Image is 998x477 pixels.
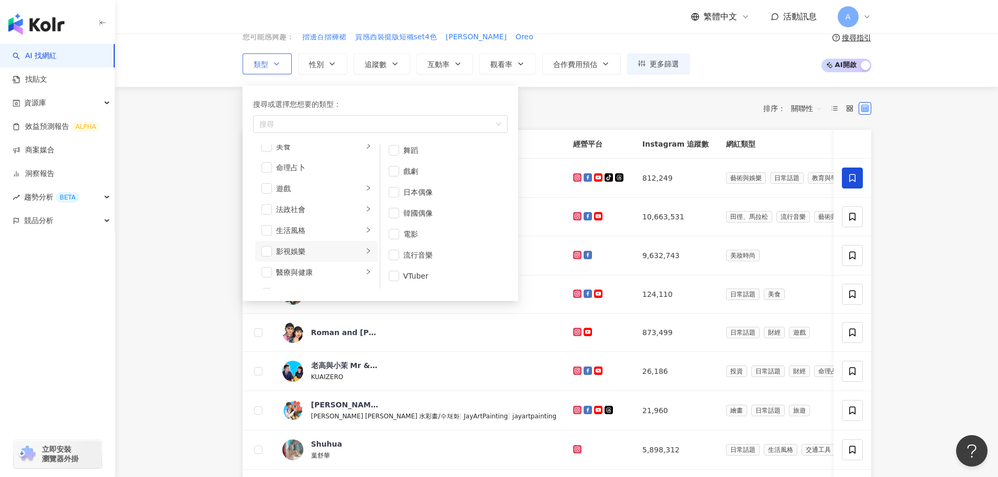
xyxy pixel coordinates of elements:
[24,185,80,209] span: 趨勢分析
[726,327,760,338] span: 日常話題
[302,31,347,43] button: 摺邊百摺褲裙
[255,283,378,304] li: 寵物
[789,327,810,338] span: 遊戲
[255,136,378,157] li: 美食
[565,130,634,159] th: 經營平台
[255,199,378,220] li: 法政社會
[365,143,371,149] span: right
[255,220,378,241] li: 生活風格
[13,74,47,85] a: 找貼文
[814,211,854,223] span: 藝術與娛樂
[13,169,54,179] a: 洞察報告
[718,130,955,159] th: 網紅類型
[808,172,848,184] span: 教育與學習
[255,262,378,283] li: 醫療與健康
[282,360,557,382] a: KOL Avatar老高與小茉 Mr & Mrs GaoKUAIZERO
[311,327,379,338] div: Roman and [PERSON_NAME]
[14,440,102,468] a: chrome extension立即安裝 瀏覽器外掛
[403,228,499,240] div: 電影
[276,287,363,299] div: 寵物
[276,225,363,236] div: 生活風格
[634,159,717,198] td: 812,249
[770,172,804,184] span: 日常話題
[13,194,20,201] span: rise
[382,140,506,161] li: 舞蹈
[255,178,378,199] li: 遊戲
[253,98,508,110] div: 搜尋或選擇您想要的類型：
[764,444,797,456] span: 生活風格
[704,11,737,23] span: 繁體中文
[13,121,100,132] a: 效益預測報告ALPHA
[365,60,387,69] span: 追蹤數
[634,198,717,236] td: 10,663,531
[276,267,363,278] div: 醫療與健康
[403,165,499,177] div: 戲劇
[382,182,506,203] li: 日本偶像
[634,275,717,314] td: 124,110
[515,31,534,43] button: Oreo
[276,141,363,152] div: 美食
[365,206,371,212] span: right
[634,236,717,275] td: 9,632,743
[553,60,597,69] span: 合作費用預估
[763,100,828,117] div: 排序：
[13,145,54,156] a: 商案媒合
[403,270,499,282] div: VTuber
[832,34,840,41] span: question-circle
[365,185,371,191] span: right
[542,53,621,74] button: 合作費用預估
[751,405,785,416] span: 日常話題
[311,413,459,420] span: [PERSON_NAME] [PERSON_NAME] 水彩畫/수채화
[282,361,303,382] img: KOL Avatar
[382,245,506,265] li: 流行音樂
[282,439,303,460] img: KOL Avatar
[634,130,717,159] th: Instagram 追蹤數
[726,444,760,456] span: 日常話題
[764,327,785,338] span: 財經
[42,445,79,463] span: 立即安裝 瀏覽器外掛
[802,444,835,456] span: 交通工具
[311,452,330,459] span: 葉舒華
[298,53,347,74] button: 性別
[726,405,747,416] span: 繪畫
[846,11,851,23] span: A
[512,413,556,420] span: jayartpainting
[382,265,506,286] li: VTuber
[634,391,717,430] td: 21,960
[355,31,437,43] button: 質感西裝挺版短襯set4色
[276,204,363,215] div: 法政社會
[282,400,303,421] img: KOL Avatar
[255,157,378,178] li: 命理占卜
[282,322,557,343] a: KOL AvatarRoman and [PERSON_NAME]
[255,241,378,262] li: 影視娛樂
[311,373,344,381] span: KUAIZERO
[783,12,817,21] span: 活動訊息
[764,289,785,300] span: 美食
[311,360,379,371] div: 老高與小茉 Mr & Mrs Gao
[490,60,512,69] span: 觀看率
[814,365,848,377] span: 命理占卜
[634,430,717,470] td: 5,898,312
[243,53,292,74] button: 類型搜尋或選擇您想要的類型：搜尋藝術與娛樂美妝時尚氣候和環境日常話題教育與學習家庭財經美食命理占卜遊戲法政社會生活風格影視娛樂醫療與健康寵物攝影感情宗教促購導購運動科技交通工具旅遊成人動漫舞蹈戲...
[791,100,822,117] span: 關聯性
[403,186,499,198] div: 日本偶像
[842,34,871,42] div: 搜尋指引
[365,227,371,233] span: right
[355,32,437,42] span: 質感西裝挺版短襯set4色
[8,14,64,35] img: logo
[13,51,57,61] a: searchAI 找網紅
[416,53,473,74] button: 互動率
[508,412,512,420] span: |
[382,203,506,224] li: 韓國偶像
[726,289,760,300] span: 日常話題
[243,32,294,42] span: 您可能感興趣：
[382,224,506,245] li: 電影
[479,53,536,74] button: 觀看率
[516,32,533,42] span: Oreo
[17,446,37,462] img: chrome extension
[365,248,371,254] span: right
[726,211,772,223] span: 田徑、馬拉松
[282,439,557,461] a: KOL AvatarShuhua葉舒華
[309,60,324,69] span: 性別
[24,91,46,115] span: 資源庫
